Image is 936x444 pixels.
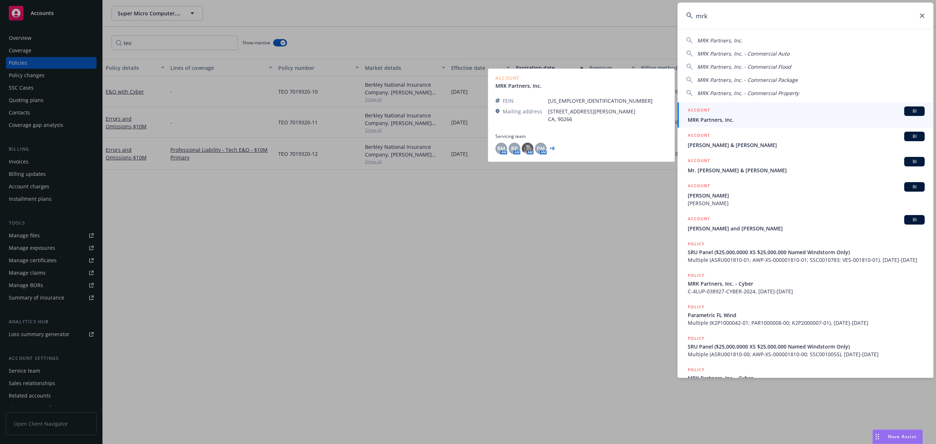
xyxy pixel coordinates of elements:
[888,433,917,440] span: Nova Assist
[678,3,933,29] input: Search...
[872,429,923,444] button: Nova Assist
[688,157,710,166] h5: ACCOUNT
[688,141,925,149] span: [PERSON_NAME] & [PERSON_NAME]
[678,153,933,178] a: ACCOUNTBIMr. [PERSON_NAME] & [PERSON_NAME]
[907,184,922,190] span: BI
[697,50,789,57] span: MRK Partners, Inc. - Commercial Auto
[678,331,933,362] a: POLICYSRU Panel ($25,000,0000 XS $25,000,000 Named Windstorm Only)Multiple (ASRU001810-00; AWP-XS...
[688,256,925,264] span: Multiple (ASRU001810-01; AWP-XS-000001810-01; SSC0010783; VES-001810-01), [DATE]-[DATE]
[688,303,705,311] h5: POLICY
[688,192,925,199] span: [PERSON_NAME]
[907,158,922,165] span: BI
[678,299,933,331] a: POLICYParametric FL WindMultiple (K2P1000042-01; PAR1000008-00; K2P2000007-01), [DATE]-[DATE]
[688,343,925,350] span: SRU Panel ($25,000,0000 XS $25,000,000 Named Windstorm Only)
[688,199,925,207] span: [PERSON_NAME]
[688,350,925,358] span: Multiple (ASRU001810-00; AWP-XS-000001810-00; SSC0010055), [DATE]-[DATE]
[678,236,933,268] a: POLICYSRU Panel ($25,000,0000 XS $25,000,000 Named Windstorm Only)Multiple (ASRU001810-01; AWP-XS...
[678,211,933,236] a: ACCOUNTBI[PERSON_NAME] and [PERSON_NAME]
[688,248,925,256] span: SRU Panel ($25,000,0000 XS $25,000,000 Named Windstorm Only)
[678,128,933,153] a: ACCOUNTBI[PERSON_NAME] & [PERSON_NAME]
[678,178,933,211] a: ACCOUNTBI[PERSON_NAME][PERSON_NAME]
[688,374,925,382] span: MRK Partners, Inc. - Cyber
[688,225,925,232] span: [PERSON_NAME] and [PERSON_NAME]
[873,430,882,444] div: Drag to move
[688,311,925,319] span: Parametric FL Wind
[688,240,705,248] h5: POLICY
[688,116,925,124] span: MRK Partners, Inc.
[697,76,798,83] span: MRK Partners, Inc. - Commercial Package
[688,132,710,140] h5: ACCOUNT
[697,37,743,44] span: MRK Partners, Inc.
[688,272,705,279] h5: POLICY
[678,362,933,394] a: POLICYMRK Partners, Inc. - Cyber
[688,319,925,327] span: Multiple (K2P1000042-01; PAR1000008-00; K2P2000007-01), [DATE]-[DATE]
[697,63,791,70] span: MRK Partners, Inc. - Commercial Flood
[688,166,925,174] span: Mr. [PERSON_NAME] & [PERSON_NAME]
[688,215,710,224] h5: ACCOUNT
[688,182,710,191] h5: ACCOUNT
[678,102,933,128] a: ACCOUNTBIMRK Partners, Inc.
[678,268,933,299] a: POLICYMRK Partners, Inc. - CyberC-4LUP-038927-CYBER-2024, [DATE]-[DATE]
[907,108,922,114] span: BI
[907,217,922,223] span: BI
[688,366,705,373] h5: POLICY
[907,133,922,140] span: BI
[688,280,925,287] span: MRK Partners, Inc. - Cyber
[688,287,925,295] span: C-4LUP-038927-CYBER-2024, [DATE]-[DATE]
[697,90,799,97] span: MRK Partners, Inc. - Commercial Property
[688,335,705,342] h5: POLICY
[688,106,710,115] h5: ACCOUNT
